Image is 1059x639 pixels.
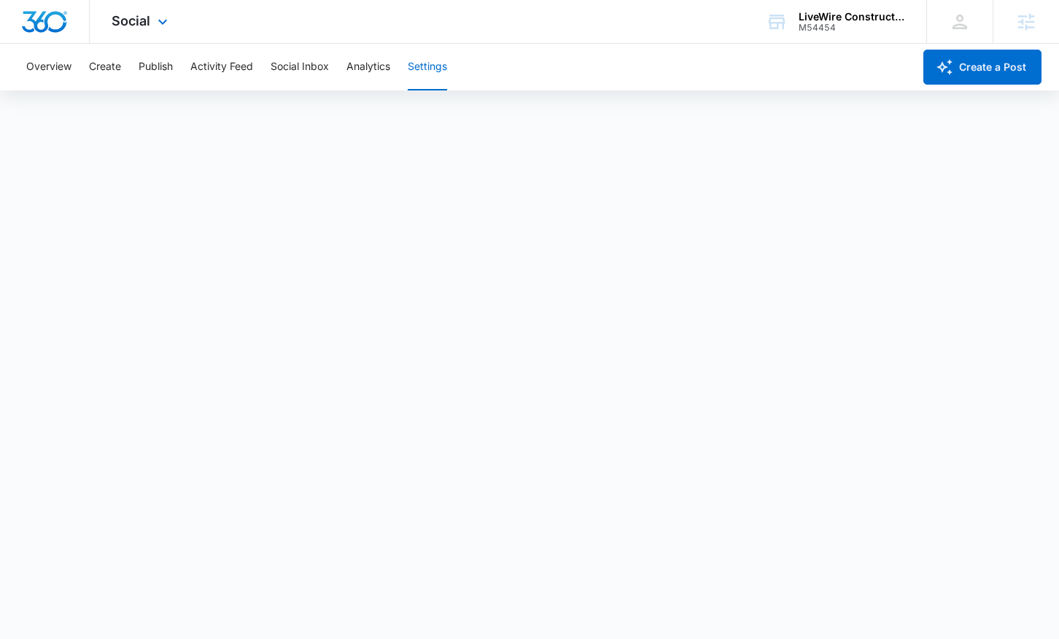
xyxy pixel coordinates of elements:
button: Social Inbox [271,44,329,90]
button: Overview [26,44,71,90]
button: Create a Post [923,50,1041,85]
button: Publish [139,44,173,90]
div: account name [799,11,905,23]
button: Create [89,44,121,90]
button: Analytics [346,44,390,90]
button: Activity Feed [190,44,253,90]
button: Settings [408,44,447,90]
span: Social [112,13,150,28]
div: account id [799,23,905,33]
